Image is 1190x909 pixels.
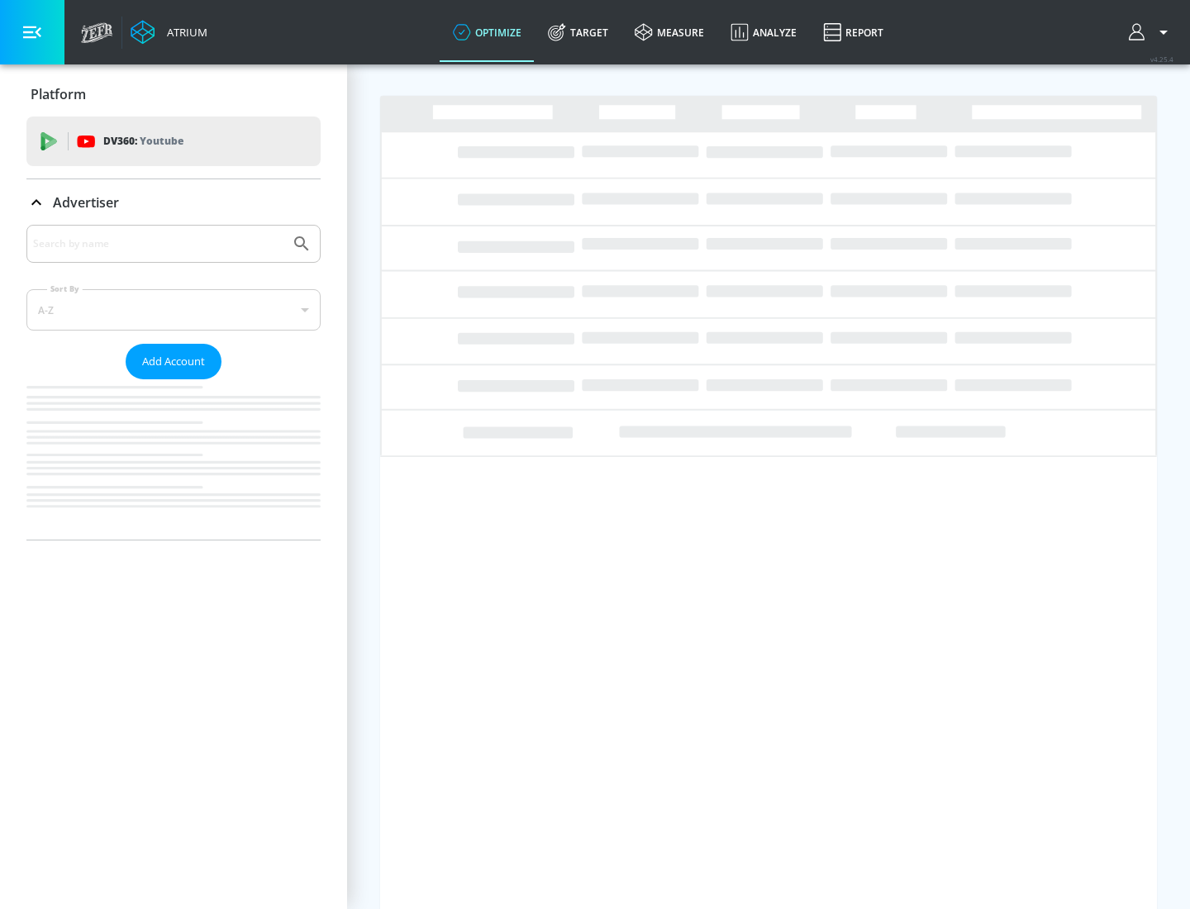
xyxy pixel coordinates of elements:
p: Platform [31,85,86,103]
span: v 4.25.4 [1150,55,1173,64]
div: Atrium [160,25,207,40]
div: DV360: Youtube [26,117,321,166]
p: Advertiser [53,193,119,212]
div: Advertiser [26,179,321,226]
input: Search by name [33,233,283,255]
div: A-Z [26,289,321,331]
button: Add Account [126,344,221,379]
a: Target [535,2,621,62]
span: Add Account [142,352,205,371]
a: measure [621,2,717,62]
label: Sort By [47,283,83,294]
div: Advertiser [26,225,321,540]
a: Atrium [131,20,207,45]
nav: list of Advertiser [26,379,321,540]
a: Report [810,2,897,62]
p: DV360: [103,132,183,150]
div: Platform [26,71,321,117]
p: Youtube [140,132,183,150]
a: optimize [440,2,535,62]
a: Analyze [717,2,810,62]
